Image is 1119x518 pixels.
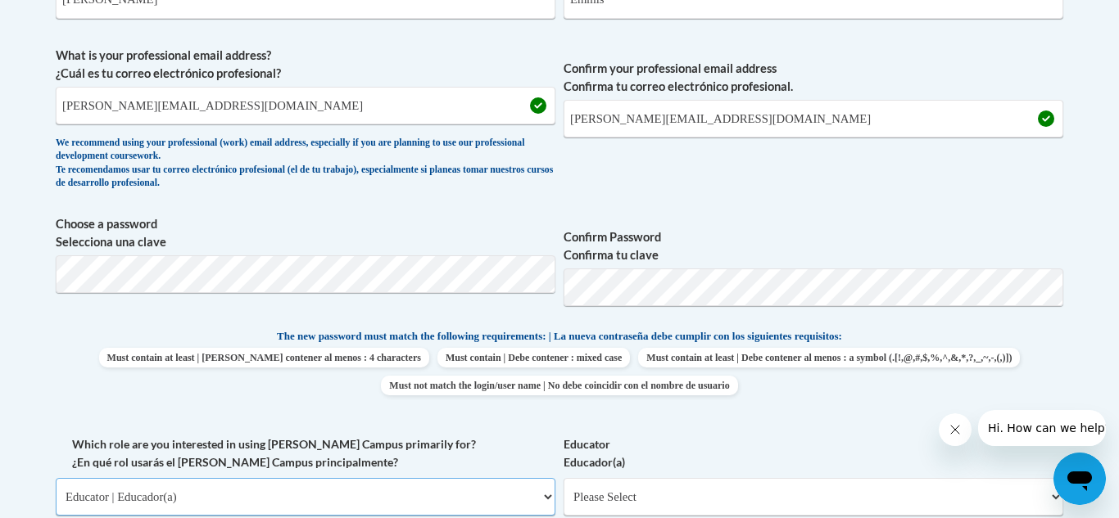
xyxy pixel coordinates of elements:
[437,348,630,367] span: Must contain | Debe contener : mixed case
[99,348,429,367] span: Must contain at least | [PERSON_NAME] contener al menos : 4 characters
[564,435,1063,471] label: Educator Educador(a)
[277,329,842,344] span: The new password must match the following requirements: | La nueva contraseña debe cumplir con lo...
[56,215,555,251] label: Choose a password Selecciona una clave
[638,348,1020,367] span: Must contain at least | Debe contener al menos : a symbol (.[!,@,#,$,%,^,&,*,?,_,~,-,(,)])
[381,376,737,395] span: Must not match the login/user name | No debe coincidir con el nombre de usuario
[1053,453,1106,505] iframe: Button to launch messaging window
[978,410,1106,446] iframe: Message from company
[939,413,972,446] iframe: Close message
[564,100,1063,137] input: Required
[564,60,1063,96] label: Confirm your professional email address Confirma tu correo electrónico profesional.
[56,87,555,124] input: Metadata input
[564,228,1063,264] label: Confirm Password Confirma tu clave
[56,137,555,191] div: We recommend using your professional (work) email address, especially if you are planning to use ...
[56,435,555,471] label: Which role are you interested in using [PERSON_NAME] Campus primarily for? ¿En qué rol usarás el ...
[56,47,555,83] label: What is your professional email address? ¿Cuál es tu correo electrónico profesional?
[10,11,133,25] span: Hi. How can we help?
